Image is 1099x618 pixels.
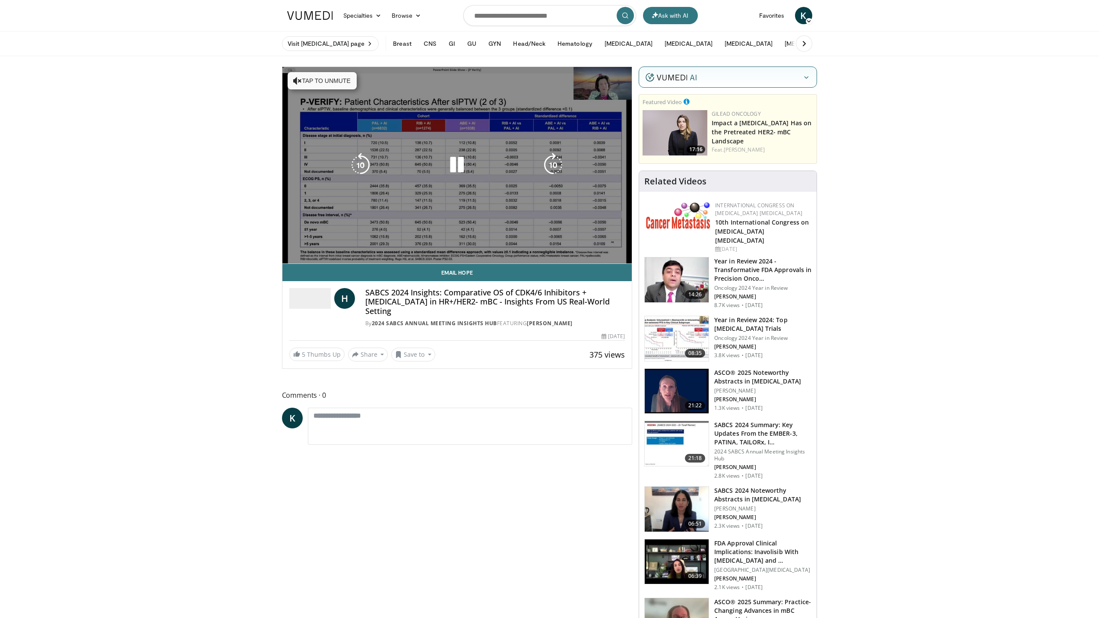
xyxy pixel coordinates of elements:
h3: SABCS 2024 Noteworthy Abstracts in [MEDICAL_DATA] [714,486,811,504]
span: 5 [302,350,305,358]
h3: SABCS 2024 Summary: Key Updates From the EMBER-3, PATINA, TAILORx, I… [714,421,811,447]
button: [MEDICAL_DATA] [719,35,778,52]
img: vumedi-ai-logo.v2.svg [646,73,697,82]
a: [PERSON_NAME] [724,146,765,153]
a: Specialties [338,7,387,24]
a: 17:16 [643,110,707,155]
span: 375 views [589,349,625,360]
input: Search topics, interventions [463,5,636,26]
div: · [741,523,744,529]
a: 10th International Congress on [MEDICAL_DATA] [MEDICAL_DATA] [715,218,809,244]
div: · [741,405,744,412]
h3: Year in Review 2024 - Transformative FDA Approvals in Precision Onco… [714,257,811,283]
p: [DATE] [745,584,763,591]
span: 21:18 [685,454,706,463]
a: H [334,288,355,309]
a: 21:18 SABCS 2024 Summary: Key Updates From the EMBER-3, PATINA, TAILORx, I… 2024 SABCS Annual Mee... [644,421,811,479]
a: Impact a [MEDICAL_DATA] Has on the Pretreated HER2- mBC Landscape [712,119,811,145]
span: 17:16 [687,146,705,153]
button: [MEDICAL_DATA] [779,35,838,52]
img: VuMedi Logo [287,11,333,20]
a: Favorites [754,7,790,24]
div: [DATE] [715,245,810,253]
a: Gilead Oncology [712,110,761,117]
p: 8.7K views [714,302,740,309]
button: [MEDICAL_DATA] [599,35,658,52]
button: GI [443,35,460,52]
img: 9c9c6c5c-3c2e-4f40-8065-069b0d5d9a67.150x105_q85_crop-smart_upscale.jpg [645,487,709,532]
p: 2.3K views [714,523,740,529]
video-js: Video Player [282,67,632,264]
a: Browse [386,7,426,24]
h3: ASCO® 2025 Noteworthy Abstracts in [MEDICAL_DATA] [714,368,811,386]
h3: FDA Approval Clinical Implications: Inavolisib With [MEDICAL_DATA] and … [714,539,811,565]
p: [GEOGRAPHIC_DATA][MEDICAL_DATA] [714,567,811,574]
img: 22cacae0-80e8-46c7-b946-25cff5e656fa.150x105_q85_crop-smart_upscale.jpg [645,257,709,302]
button: Ask with AI [643,7,698,24]
p: [DATE] [745,352,763,359]
button: GU [462,35,481,52]
h4: Related Videos [644,176,706,187]
button: Tap to unmute [288,72,357,89]
img: 6ff8bc22-9509-4454-a4f8-ac79dd3b8976.png.150x105_q85_autocrop_double_scale_upscale_version-0.2.png [646,202,711,229]
span: 06:39 [685,572,706,580]
p: [DATE] [745,405,763,412]
h4: SABCS 2024 Insights: Comparative OS of CDK4/6 Inhibitors + [MEDICAL_DATA] in HR+/HER2- mBC - Insi... [365,288,625,316]
p: [DATE] [745,523,763,529]
img: 37b1f331-dad8-42d1-a0d6-86d758bc13f3.png.150x105_q85_crop-smart_upscale.png [643,110,707,155]
p: 3.8K views [714,352,740,359]
a: Visit [MEDICAL_DATA] page [282,36,379,51]
p: [PERSON_NAME] [714,464,811,471]
span: 14:26 [685,290,706,299]
p: 2.1K views [714,584,740,591]
div: · [741,302,744,309]
a: 21:22 ASCO® 2025 Noteworthy Abstracts in [MEDICAL_DATA] [PERSON_NAME] [PERSON_NAME] 1.3K views · ... [644,368,811,414]
button: Share [348,348,388,361]
p: [PERSON_NAME] [714,514,811,521]
p: 1.3K views [714,405,740,412]
a: 06:51 SABCS 2024 Noteworthy Abstracts in [MEDICAL_DATA] [PERSON_NAME] [PERSON_NAME] 2.3K views · ... [644,486,811,532]
p: 2024 SABCS Annual Meeting Insights Hub [714,448,811,462]
span: Comments 0 [282,390,633,401]
span: 21:22 [685,401,706,410]
h3: Year in Review 2024: Top [MEDICAL_DATA] Trials [714,316,811,333]
div: By FEATURING [365,320,625,327]
p: Oncology 2024 Year in Review [714,335,811,342]
img: 2024 SABCS Annual Meeting Insights Hub [289,288,331,309]
a: 08:35 Year in Review 2024: Top [MEDICAL_DATA] Trials Oncology 2024 Year in Review [PERSON_NAME] 3... [644,316,811,361]
span: K [282,408,303,428]
p: [DATE] [745,472,763,479]
a: 06:39 FDA Approval Clinical Implications: Inavolisib With [MEDICAL_DATA] and … [GEOGRAPHIC_DATA][... [644,539,811,591]
span: 06:51 [685,520,706,528]
div: · [741,472,744,479]
small: Featured Video [643,98,682,106]
a: [PERSON_NAME] [527,320,573,327]
p: [DATE] [745,302,763,309]
a: 5 Thumbs Up [289,348,345,361]
a: 2024 SABCS Annual Meeting Insights Hub [372,320,497,327]
button: GYN [483,35,506,52]
button: [MEDICAL_DATA] [659,35,718,52]
button: Save to [391,348,435,361]
p: [PERSON_NAME] [714,343,811,350]
img: 2afea796-6ee7-4bc1-b389-bb5393c08b2f.150x105_q85_crop-smart_upscale.jpg [645,316,709,361]
p: [PERSON_NAME] [714,387,811,394]
p: [PERSON_NAME] [714,575,811,582]
p: [PERSON_NAME] [714,396,811,403]
div: [DATE] [602,333,625,340]
a: K [795,7,812,24]
button: Hematology [552,35,598,52]
img: 1d146cea-8f12-4ac2-b49d-af88fb1c5929.150x105_q85_crop-smart_upscale.jpg [645,539,709,584]
p: [PERSON_NAME] [714,293,811,300]
button: CNS [418,35,442,52]
p: [PERSON_NAME] [714,505,811,512]
button: Breast [388,35,416,52]
div: · [741,584,744,591]
img: 3d9d22fd-0cff-4266-94b4-85ed3e18f7c3.150x105_q85_crop-smart_upscale.jpg [645,369,709,414]
p: Oncology 2024 Year in Review [714,285,811,292]
a: 14:26 Year in Review 2024 - Transformative FDA Approvals in Precision Onco… Oncology 2024 Year in... [644,257,811,309]
img: 24788a67-60a2-4554-b753-a3698dbabb20.150x105_q85_crop-smart_upscale.jpg [645,421,709,466]
p: 2.8K views [714,472,740,479]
